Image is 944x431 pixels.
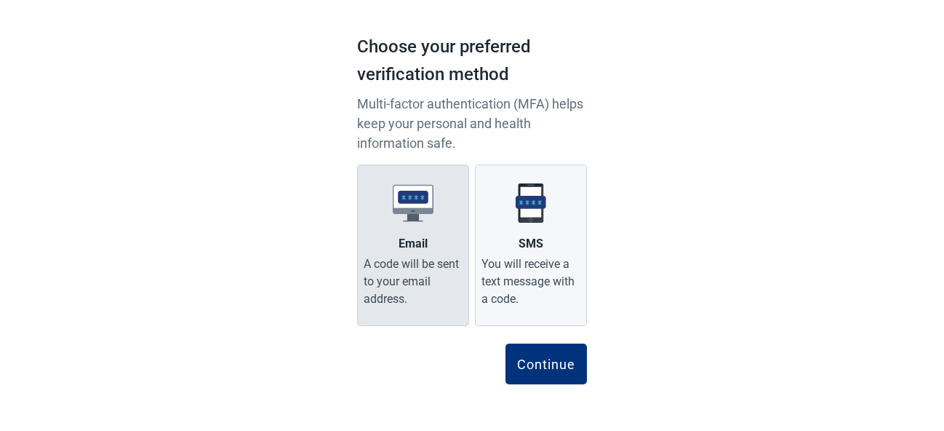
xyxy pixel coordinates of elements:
[357,94,587,153] p: Multi-factor authentication (MFA) helps keep your personal and health information safe.
[517,357,575,371] div: Continue
[364,256,463,308] div: A code will be sent to your email address.
[511,183,551,224] img: sms
[505,344,587,384] button: Continue
[519,235,543,253] div: SMS
[399,235,428,253] div: Email
[357,33,587,94] h1: Choose your preferred verification method
[481,256,580,308] div: You will receive a text message with a code.
[393,183,433,224] img: email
